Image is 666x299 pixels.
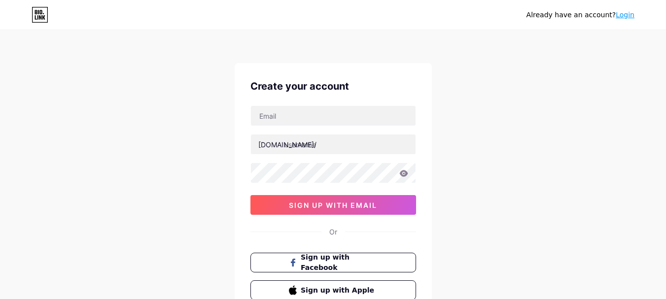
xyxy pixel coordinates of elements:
[329,227,337,237] div: Or
[250,253,416,272] button: Sign up with Facebook
[250,79,416,94] div: Create your account
[526,10,634,20] div: Already have an account?
[250,195,416,215] button: sign up with email
[251,106,416,126] input: Email
[289,201,377,209] span: sign up with email
[251,134,416,154] input: username
[301,252,377,273] span: Sign up with Facebook
[616,11,634,19] a: Login
[258,139,316,150] div: [DOMAIN_NAME]/
[301,285,377,296] span: Sign up with Apple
